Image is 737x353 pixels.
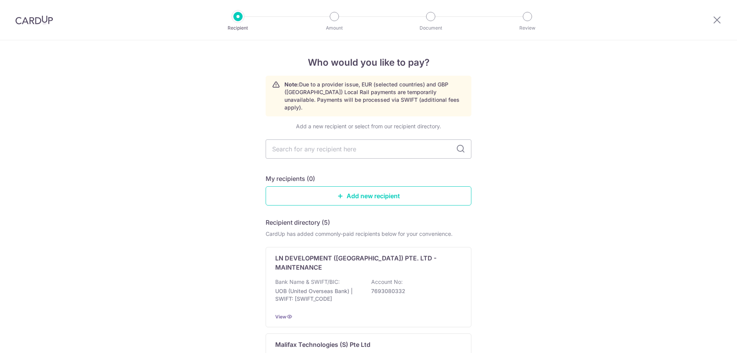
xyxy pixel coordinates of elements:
[266,139,471,159] input: Search for any recipient here
[275,254,453,272] p: LN DEVELOPMENT ([GEOGRAPHIC_DATA]) PTE. LTD - MAINTENANCE
[15,15,53,25] img: CardUp
[266,123,471,130] div: Add a new recipient or select from our recipient directory.
[275,314,286,320] a: View
[499,24,556,32] p: Review
[275,278,340,286] p: Bank Name & SWIFT/BIC:
[266,218,330,227] h5: Recipient directory (5)
[275,287,361,303] p: UOB (United Overseas Bank) | SWIFT: [SWIFT_CODE]
[688,330,729,349] iframe: Opens a widget where you can find more information
[266,186,471,206] a: Add new recipient
[266,56,471,70] h4: Who would you like to pay?
[371,278,403,286] p: Account No:
[402,24,459,32] p: Document
[266,174,315,183] h5: My recipients (0)
[284,81,465,111] p: Due to a provider issue, EUR (selected countries) and GBP ([GEOGRAPHIC_DATA]) Local Rail payments...
[371,287,457,295] p: 7693080332
[306,24,363,32] p: Amount
[284,81,299,88] strong: Note:
[275,340,370,349] p: Malifax Technologies (S) Pte Ltd
[210,24,266,32] p: Recipient
[266,230,471,238] div: CardUp has added commonly-paid recipients below for your convenience.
